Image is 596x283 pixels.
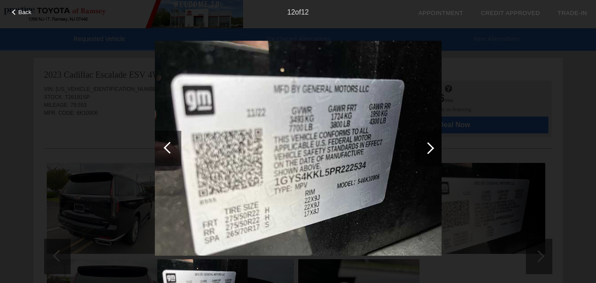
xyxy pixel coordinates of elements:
a: Trade-In [558,10,587,16]
a: Credit Approved [481,10,540,16]
a: Appointment [418,10,463,16]
img: 68ad1df2085a2841a9146ddb.jpg [155,41,442,256]
span: 12 [287,8,295,16]
span: Back [19,9,32,15]
span: 12 [301,8,309,16]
